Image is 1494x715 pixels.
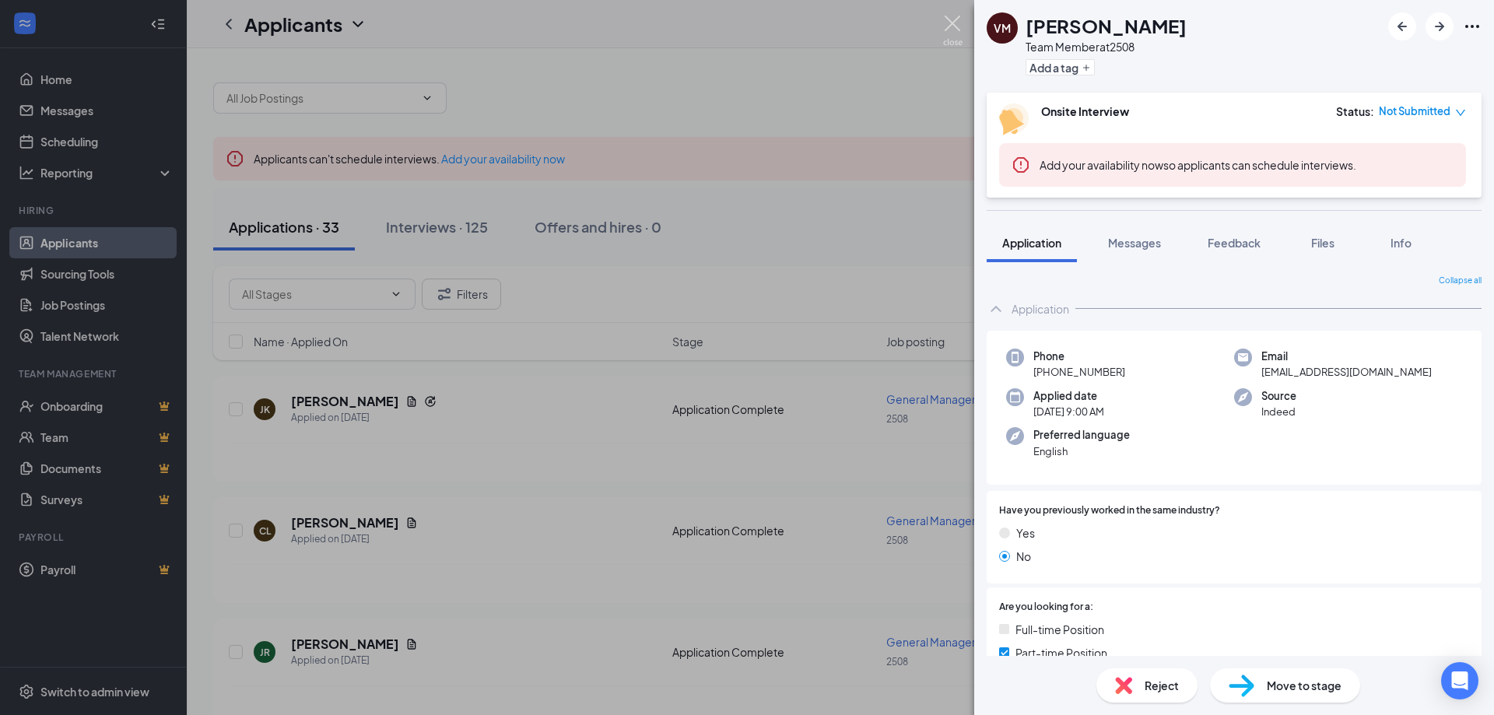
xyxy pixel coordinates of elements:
b: Onsite Interview [1041,104,1129,118]
h1: [PERSON_NAME] [1026,12,1187,39]
div: VM [994,20,1011,36]
div: Team Member at 2508 [1026,39,1187,54]
svg: ChevronUp [987,300,1005,318]
span: No [1016,548,1031,565]
svg: ArrowLeftNew [1393,17,1412,36]
button: PlusAdd a tag [1026,59,1095,75]
span: Application [1002,236,1061,250]
span: [EMAIL_ADDRESS][DOMAIN_NAME] [1261,364,1432,380]
span: Move to stage [1267,677,1341,694]
span: Info [1391,236,1412,250]
span: Part-time Position [1015,644,1107,661]
span: Preferred language [1033,427,1130,443]
span: English [1033,443,1130,459]
span: Not Submitted [1379,103,1450,119]
span: Collapse all [1439,275,1482,287]
span: Reject [1145,677,1179,694]
span: [PHONE_NUMBER] [1033,364,1125,380]
svg: Error [1012,156,1030,174]
span: Are you looking for a: [999,600,1093,615]
button: Add your availability now [1040,157,1163,173]
div: Open Intercom Messenger [1441,662,1478,699]
span: down [1455,107,1466,118]
span: Have you previously worked in the same industry? [999,503,1220,518]
span: Email [1261,349,1432,364]
span: Source [1261,388,1296,404]
span: Full-time Position [1015,621,1104,638]
button: ArrowLeftNew [1388,12,1416,40]
div: Application [1012,301,1069,317]
span: so applicants can schedule interviews. [1040,158,1356,172]
span: Feedback [1208,236,1261,250]
span: Yes [1016,524,1035,542]
svg: Ellipses [1463,17,1482,36]
span: Indeed [1261,404,1296,419]
span: Applied date [1033,388,1104,404]
span: Files [1311,236,1334,250]
span: [DATE] 9:00 AM [1033,404,1104,419]
div: Status : [1336,103,1374,119]
svg: ArrowRight [1430,17,1449,36]
span: Messages [1108,236,1161,250]
span: Phone [1033,349,1125,364]
button: ArrowRight [1426,12,1454,40]
svg: Plus [1082,63,1091,72]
